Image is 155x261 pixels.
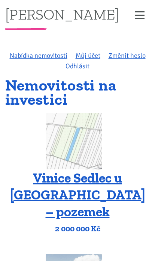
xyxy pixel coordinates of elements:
a: Nabídka nemovitostí [10,51,67,60]
h1: Nemovitosti na investici [5,78,150,107]
a: [PERSON_NAME] [5,7,119,21]
a: Odhlásit [66,62,89,70]
button: Zobrazit menu [130,9,150,22]
a: Změnit heslo [109,51,146,60]
p: 2 000 000 Kč [5,223,150,234]
a: Vinice Sedlec u [GEOGRAPHIC_DATA] – pozemek [10,170,145,220]
a: Můj účet [76,51,100,60]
